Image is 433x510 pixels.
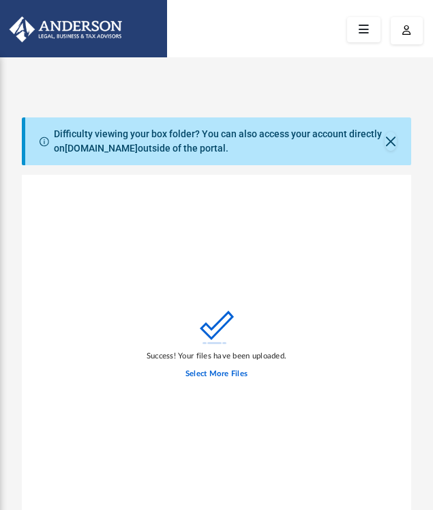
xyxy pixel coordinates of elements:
button: Close [385,132,397,151]
div: Success! Your files have been uploaded. [147,350,286,363]
div: Difficulty viewing your box folder? You can also access your account directly on outside of the p... [54,127,385,156]
label: Select More Files [185,368,248,380]
a: [DOMAIN_NAME] [65,143,138,154]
